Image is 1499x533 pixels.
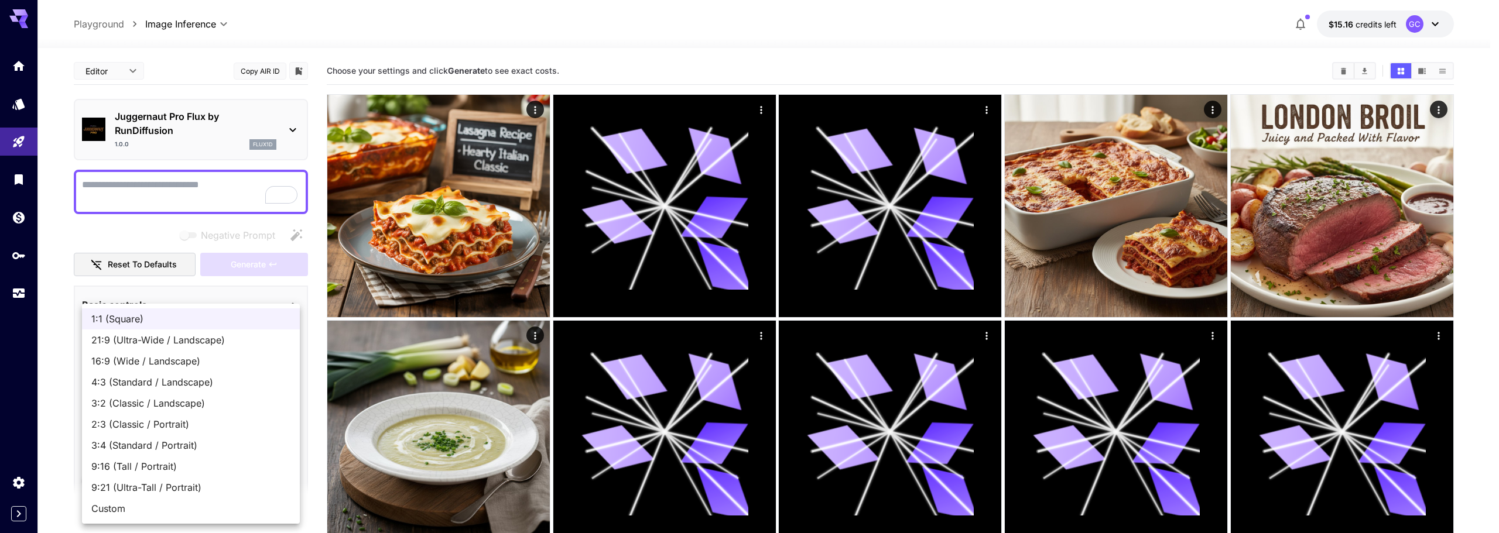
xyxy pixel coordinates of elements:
[91,396,290,410] span: 3:2 (Classic / Landscape)
[91,480,290,494] span: 9:21 (Ultra-Tall / Portrait)
[91,459,290,473] span: 9:16 (Tall / Portrait)
[91,417,290,431] span: 2:3 (Classic / Portrait)
[91,375,290,389] span: 4:3 (Standard / Landscape)
[91,501,290,515] span: Custom
[91,438,290,452] span: 3:4 (Standard / Portrait)
[91,312,290,326] span: 1:1 (Square)
[91,354,290,368] span: 16:9 (Wide / Landscape)
[91,333,290,347] span: 21:9 (Ultra-Wide / Landscape)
